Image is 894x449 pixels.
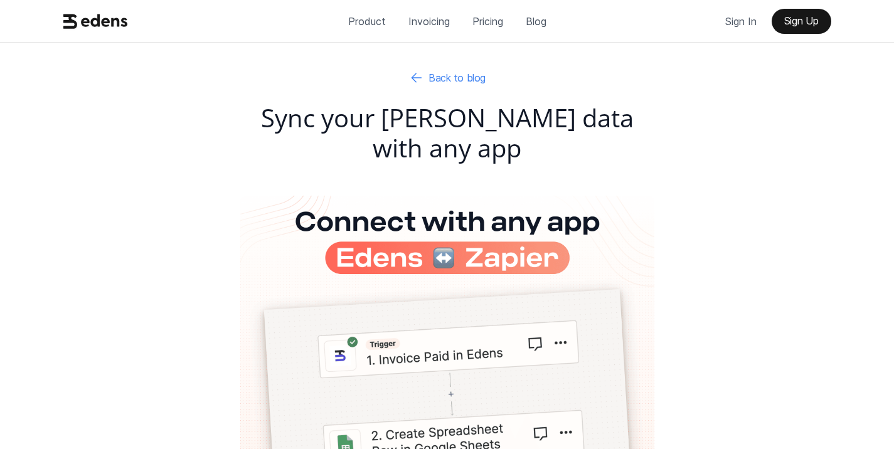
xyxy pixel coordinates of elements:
p: Blog [526,12,546,31]
p: Product [348,12,386,31]
a: Pricing [462,9,513,34]
a: Back to blog [393,63,500,93]
a: Product [338,9,396,34]
a: Blog [516,9,556,34]
p: Pricing [472,12,503,31]
a: Invoicing [398,9,460,34]
a: Sign In [715,9,767,34]
h1: Sync your [PERSON_NAME] data with any app [240,103,654,163]
p: Invoicing [408,12,450,31]
p: Back to blog [428,72,485,84]
p: Sign In [725,12,757,31]
a: Sign Up [772,9,831,34]
p: Sign Up [784,15,819,27]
